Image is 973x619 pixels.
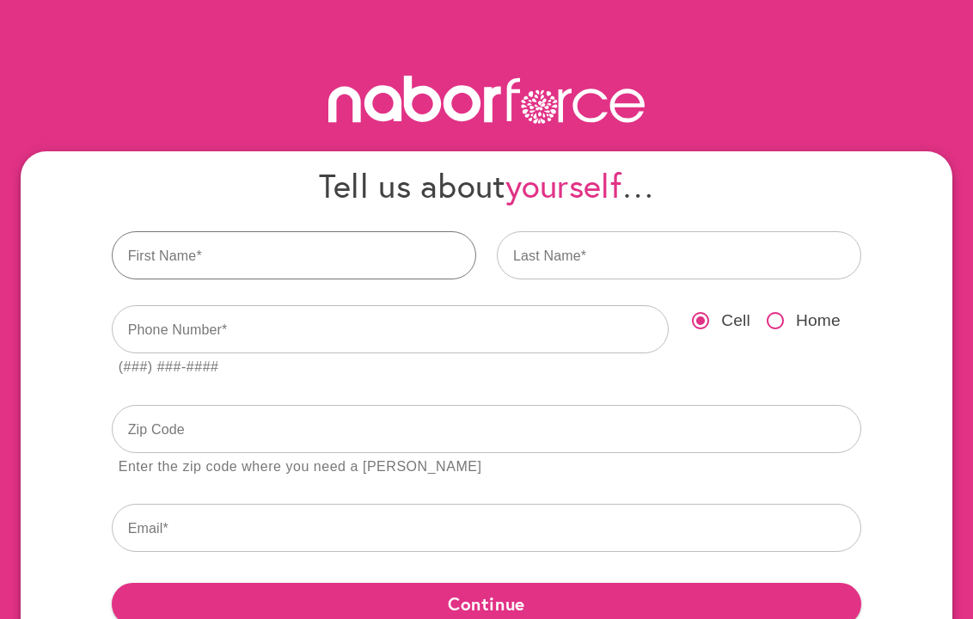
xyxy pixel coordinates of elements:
[721,309,750,334] span: Cell
[119,356,219,379] div: (###) ###-####
[505,163,621,207] span: yourself
[119,456,482,479] div: Enter the zip code where you need a [PERSON_NAME]
[796,309,841,334] span: Home
[125,588,848,619] span: Continue
[112,165,862,205] h4: Tell us about …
